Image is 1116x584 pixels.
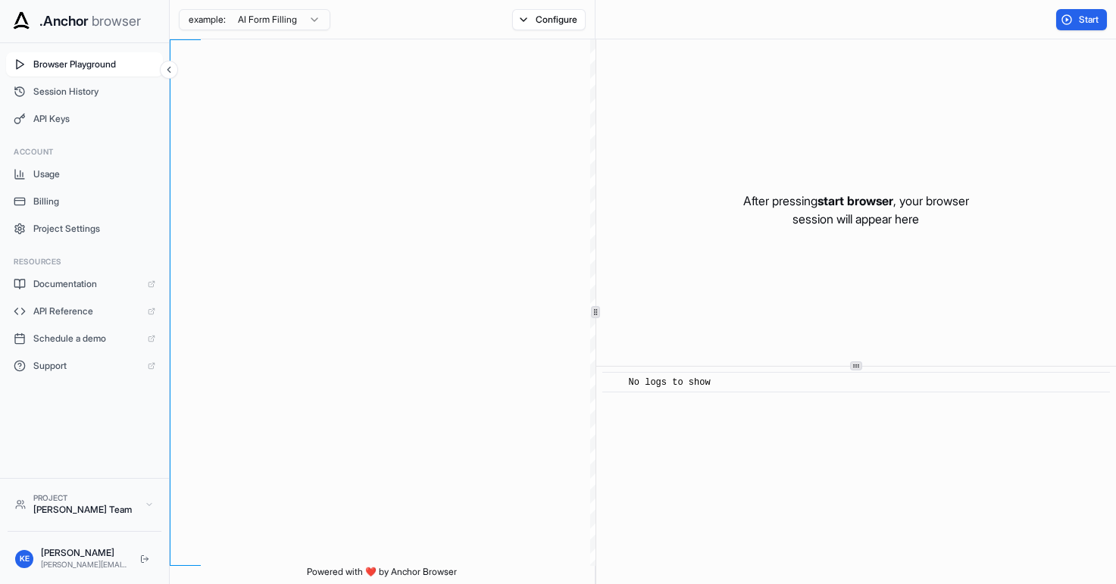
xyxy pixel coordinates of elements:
span: example: [189,14,226,26]
span: API Keys [33,113,155,125]
span: Usage [33,168,155,180]
span: KE [20,553,30,564]
div: [PERSON_NAME] [41,547,128,559]
button: Configure [512,9,586,30]
button: Browser Playground [6,52,163,77]
span: No logs to show [629,377,711,388]
button: API Keys [6,107,163,131]
span: Schedule a demo [33,333,140,345]
h3: Resources [14,256,155,267]
button: Session History [6,80,163,104]
div: [PERSON_NAME][EMAIL_ADDRESS] [41,559,128,570]
span: .Anchor [39,11,89,32]
span: Project Settings [33,223,155,235]
button: Project[PERSON_NAME] Team [8,486,161,522]
span: ​ [610,375,617,390]
button: Project Settings [6,217,163,241]
a: Support [6,354,163,378]
span: Browser Playground [33,58,155,70]
span: API Reference [33,305,140,317]
span: start browser [817,193,893,208]
h3: Account [14,146,155,158]
button: Collapse sidebar [160,61,178,79]
a: Documentation [6,272,163,296]
button: Billing [6,189,163,214]
span: Session History [33,86,155,98]
button: Logout [136,550,154,568]
img: Anchor Icon [9,9,33,33]
span: Documentation [33,278,140,290]
span: Start [1079,14,1100,26]
p: After pressing , your browser session will appear here [743,192,969,228]
button: Usage [6,162,163,186]
span: Billing [33,195,155,208]
span: Powered with ❤️ by Anchor Browser [307,566,457,584]
a: Schedule a demo [6,326,163,351]
button: Start [1056,9,1107,30]
a: API Reference [6,299,163,323]
span: browser [92,11,141,32]
span: Support [33,360,140,372]
div: [PERSON_NAME] Team [33,504,137,516]
div: Project [33,492,137,504]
